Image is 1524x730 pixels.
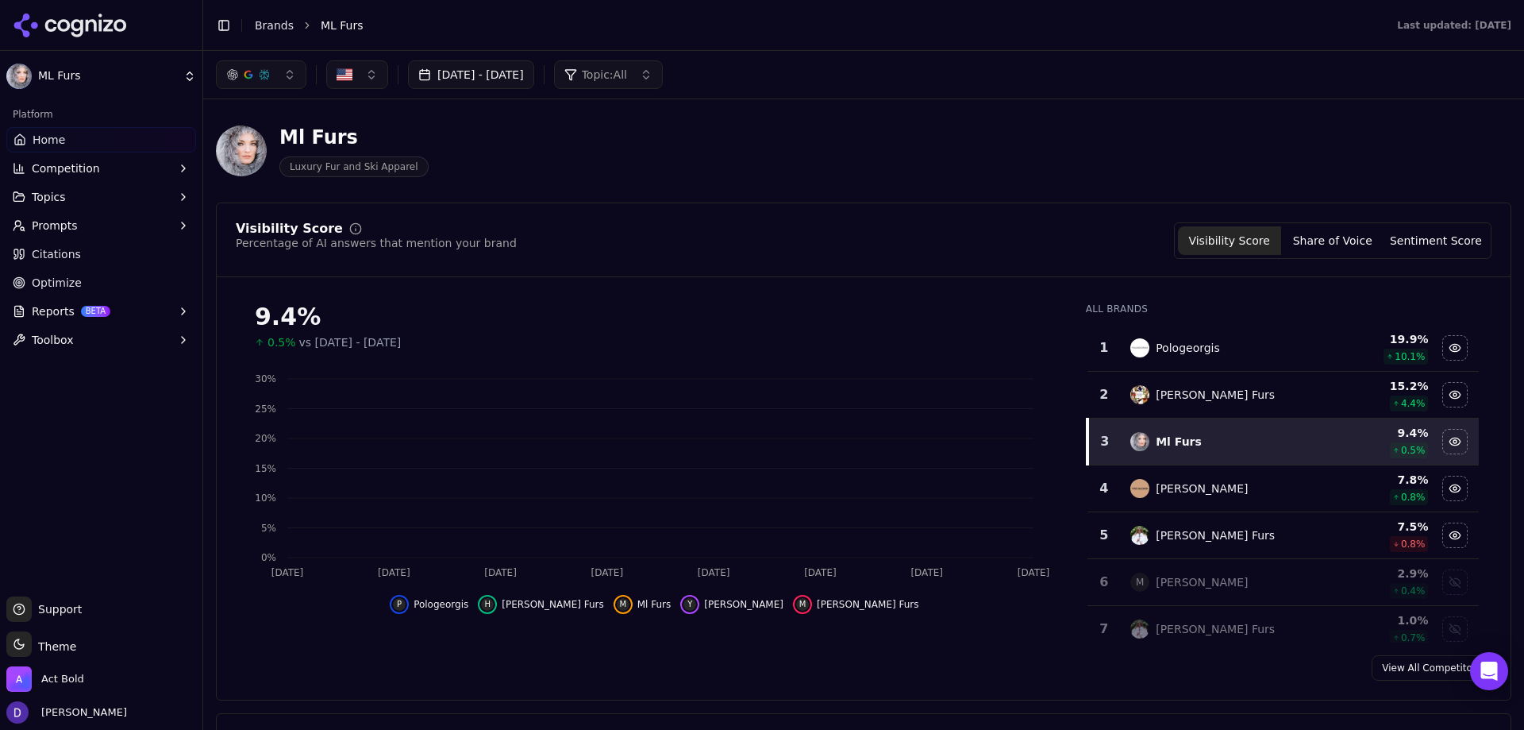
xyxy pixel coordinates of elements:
[1326,331,1428,347] div: 19.9 %
[1087,512,1479,559] tr: 5marc kaufman furs[PERSON_NAME] Furs7.5%0.8%Hide marc kaufman furs data
[414,598,468,611] span: Pologeorgis
[1087,325,1479,372] tr: 1pologeorgisPologeorgis19.9%10.1%Hide pologeorgis data
[1156,387,1275,403] div: [PERSON_NAME] Furs
[484,567,517,578] tspan: [DATE]
[1156,621,1275,637] div: [PERSON_NAME] Furs
[216,126,267,176] img: ML Furs
[1397,19,1511,32] div: Last updated: [DATE]
[910,567,943,578] tspan: [DATE]
[1326,378,1428,394] div: 15.2 %
[1018,567,1050,578] tspan: [DATE]
[6,127,196,153] a: Home
[6,701,127,724] button: Open user button
[35,705,127,720] span: [PERSON_NAME]
[6,156,196,181] button: Competition
[255,492,276,504] tspan: 10%
[6,241,196,267] a: Citations
[261,523,276,534] tspan: 5%
[38,69,177,83] span: ML Furs
[267,334,296,350] span: 0.5%
[255,17,1365,33] nav: breadcrumb
[1156,574,1248,590] div: [PERSON_NAME]
[6,666,84,692] button: Open organization switcher
[614,595,672,614] button: Hide ml furs data
[1094,526,1115,545] div: 5
[390,595,468,614] button: Hide pologeorgis data
[502,598,604,611] span: [PERSON_NAME] Furs
[1130,573,1149,592] span: M
[1095,432,1115,451] div: 3
[255,303,1054,331] div: 9.4%
[1384,226,1487,255] button: Sentiment Score
[1087,419,1479,465] tr: 3ml fursMl Furs9.4%0.5%Hide ml furs data
[32,189,66,205] span: Topics
[1401,632,1426,644] span: 0.7 %
[1401,585,1426,597] span: 0.4 %
[1130,526,1149,545] img: marc kaufman furs
[408,60,534,89] button: [DATE] - [DATE]
[1442,616,1468,642] button: Show kaufman furs data
[1178,226,1281,255] button: Visibility Score
[6,102,196,127] div: Platform
[6,327,196,353] button: Toolbox
[1156,481,1248,496] div: [PERSON_NAME]
[279,125,429,150] div: Ml Furs
[81,306,110,317] span: BETA
[1156,434,1202,450] div: Ml Furs
[804,567,837,578] tspan: [DATE]
[704,598,783,611] span: [PERSON_NAME]
[6,299,196,324] button: ReportsBETA
[255,433,276,444] tspan: 20%
[1094,385,1115,404] div: 2
[1087,465,1479,512] tr: 4yves salomon[PERSON_NAME]7.8%0.8%Hide yves salomon data
[1326,425,1428,441] div: 9.4 %
[1130,338,1149,357] img: pologeorgis
[481,598,494,611] span: H
[6,213,196,238] button: Prompts
[255,404,276,415] tspan: 25%
[1130,385,1149,404] img: henig furs
[6,64,32,89] img: ML Furs
[1156,340,1220,356] div: Pologeorgis
[1094,338,1115,357] div: 1
[617,598,629,611] span: M
[1442,382,1468,407] button: Hide henig furs data
[591,567,624,578] tspan: [DATE]
[582,67,627,83] span: Topic: All
[378,567,410,578] tspan: [DATE]
[236,235,517,251] div: Percentage of AI answers that mention your brand
[32,160,100,176] span: Competition
[1130,620,1149,639] img: kaufman furs
[6,184,196,210] button: Topics
[6,701,29,724] img: David White
[1086,303,1479,315] div: All Brands
[299,334,402,350] span: vs [DATE] - [DATE]
[1156,527,1275,543] div: [PERSON_NAME] Furs
[1281,226,1384,255] button: Share of Voice
[32,332,74,348] span: Toolbox
[1326,519,1428,535] div: 7.5 %
[1401,444,1426,457] span: 0.5 %
[261,552,276,563] tspan: 0%
[1470,652,1508,690] div: Open Intercom Messenger
[1326,566,1428,581] div: 2.9 %
[1442,429,1468,454] button: Hide ml furs data
[637,598,672,611] span: Ml Furs
[236,222,343,235] div: Visibility Score
[1094,479,1115,498] div: 4
[255,19,294,32] a: Brands
[1087,372,1479,419] tr: 2henig furs[PERSON_NAME] Furs15.2%4.4%Hide henig furs data
[32,246,81,262] span: Citations
[698,567,730,578] tspan: [DATE]
[478,595,604,614] button: Hide henig furs data
[1372,655,1491,681] a: View All Competitors
[255,463,276,474] tspan: 15%
[255,373,276,384] tspan: 30%
[817,598,919,611] span: [PERSON_NAME] Furs
[41,672,84,686] span: Act Bold
[1442,335,1468,361] button: Hide pologeorgis data
[6,270,196,295] a: Optimize
[680,595,783,614] button: Hide yves salomon data
[1130,479,1149,498] img: yves salomon
[796,598,809,611] span: M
